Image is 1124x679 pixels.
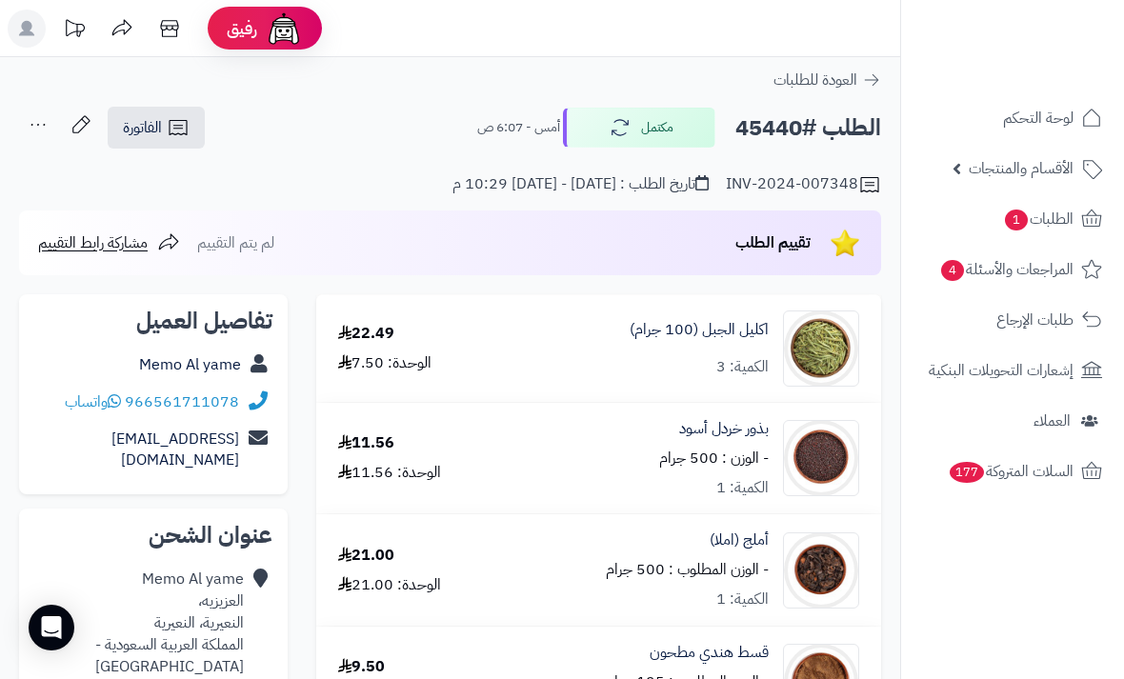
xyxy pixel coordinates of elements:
[784,420,858,496] img: 1628239104-Black%20Mustard-90x90.jpg
[710,529,769,551] a: أملج (املا)
[139,353,241,376] a: Memo Al yame
[265,10,303,48] img: ai-face.png
[913,247,1113,292] a: المراجعات والأسئلة4
[65,390,121,413] a: واتساب
[913,348,1113,393] a: إشعارات التحويلات البنكية
[125,390,239,413] a: 966561711078
[950,462,984,483] span: 177
[735,231,811,254] span: تقييم الطلب
[941,260,964,281] span: 4
[784,310,858,387] img: %20%D8%A7%D9%84%D8%AC%D8%A8%D9%84-90x90.jpg
[913,297,1113,343] a: طلبات الإرجاع
[735,109,881,148] h2: الطلب #45440
[773,69,881,91] a: العودة للطلبات
[913,398,1113,444] a: العملاء
[338,574,441,596] div: الوحدة: 21.00
[338,432,394,454] div: 11.56
[726,173,881,196] div: INV-2024-007348
[38,231,148,254] span: مشاركة رابط التقييم
[563,108,715,148] button: مكتمل
[50,10,98,52] a: تحديثات المنصة
[1034,408,1071,434] span: العملاء
[996,307,1074,333] span: طلبات الإرجاع
[913,95,1113,141] a: لوحة التحكم
[716,477,769,499] div: الكمية: 1
[477,118,560,137] small: أمس - 6:07 ص
[111,428,239,472] a: [EMAIL_ADDRESS][DOMAIN_NAME]
[1003,206,1074,232] span: الطلبات
[108,107,205,149] a: الفاتورة
[773,69,857,91] span: العودة للطلبات
[227,17,257,40] span: رفيق
[338,352,432,374] div: الوحدة: 7.50
[452,173,709,195] div: تاريخ الطلب : [DATE] - [DATE] 10:29 م
[630,319,769,341] a: اكليل الجبل (100 جرام)
[338,545,394,567] div: 21.00
[606,558,769,581] small: - الوزن المطلوب : 500 جرام
[338,656,385,678] div: 9.50
[716,589,769,610] div: الكمية: 1
[1005,210,1028,230] span: 1
[969,155,1074,182] span: الأقسام والمنتجات
[34,524,272,547] h2: عنوان الشحن
[338,462,441,484] div: الوحدة: 11.56
[650,642,769,664] a: قسط هندي مطحون
[1003,105,1074,131] span: لوحة التحكم
[123,116,162,139] span: الفاتورة
[34,310,272,332] h2: تفاصيل العميل
[34,569,244,677] div: Memo Al yame العزيزيه، النعيرية، النعيرية المملكة العربية السعودية - [GEOGRAPHIC_DATA]
[659,447,769,469] small: - الوزن : 500 جرام
[197,231,274,254] span: لم يتم التقييم
[338,323,394,345] div: 22.49
[679,418,769,440] a: بذور خردل أسود
[29,605,74,650] div: Open Intercom Messenger
[716,356,769,378] div: الكمية: 3
[38,231,180,254] a: مشاركة رابط التقييم
[913,449,1113,494] a: السلات المتروكة177
[784,532,858,609] img: 1633580797-Phyllanthus-90x90.jpg
[913,196,1113,242] a: الطلبات1
[929,357,1074,384] span: إشعارات التحويلات البنكية
[939,256,1074,283] span: المراجعات والأسئلة
[948,458,1074,485] span: السلات المتروكة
